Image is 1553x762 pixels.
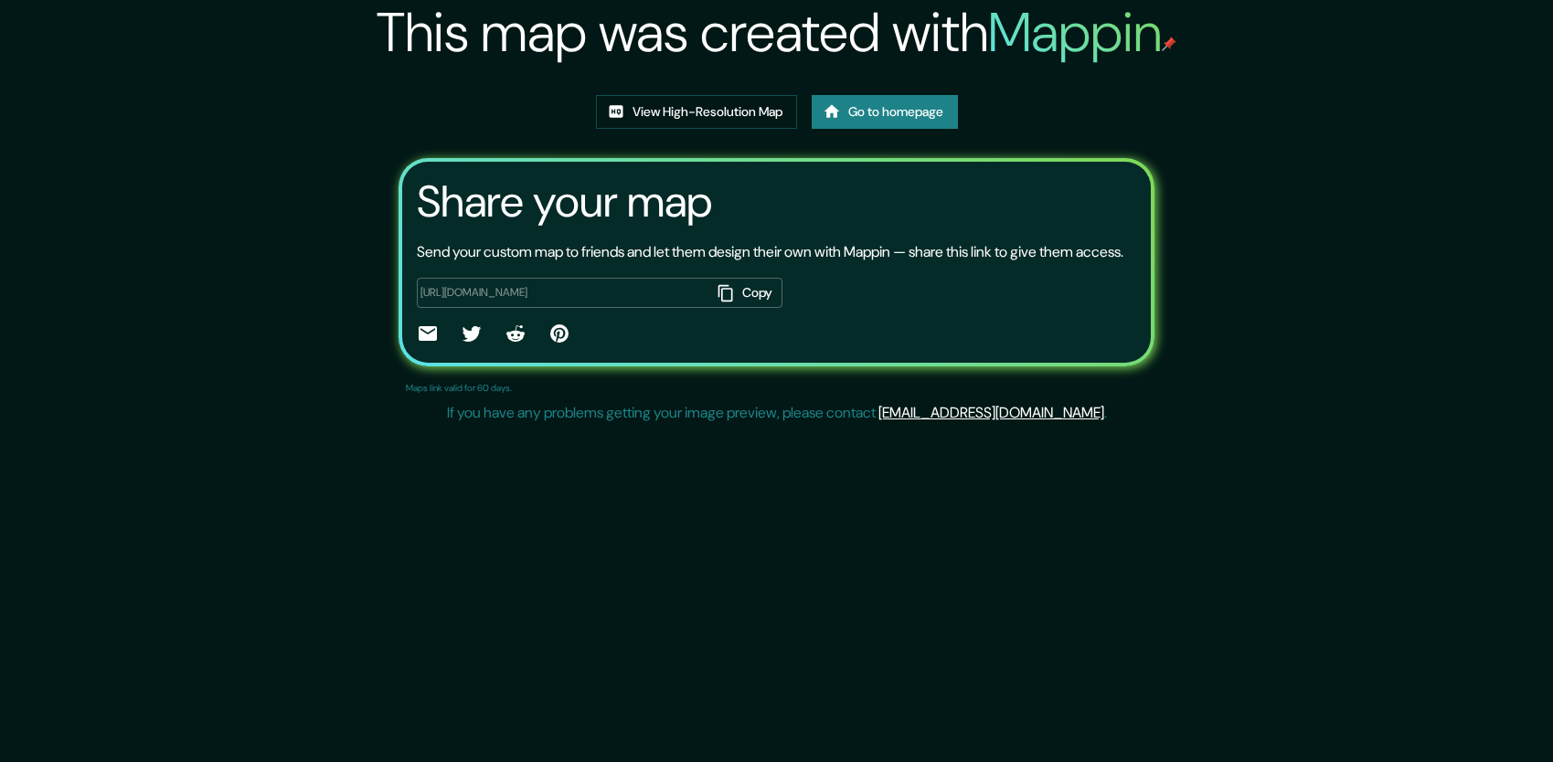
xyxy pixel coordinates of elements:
[417,176,712,228] h3: Share your map
[711,278,782,308] button: Copy
[596,95,797,129] a: View High-Resolution Map
[812,95,958,129] a: Go to homepage
[1162,37,1176,51] img: mappin-pin
[878,403,1104,422] a: [EMAIL_ADDRESS][DOMAIN_NAME]
[406,381,512,395] p: Maps link valid for 60 days.
[417,241,1123,263] p: Send your custom map to friends and let them design their own with Mappin — share this link to gi...
[447,402,1107,424] p: If you have any problems getting your image preview, please contact .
